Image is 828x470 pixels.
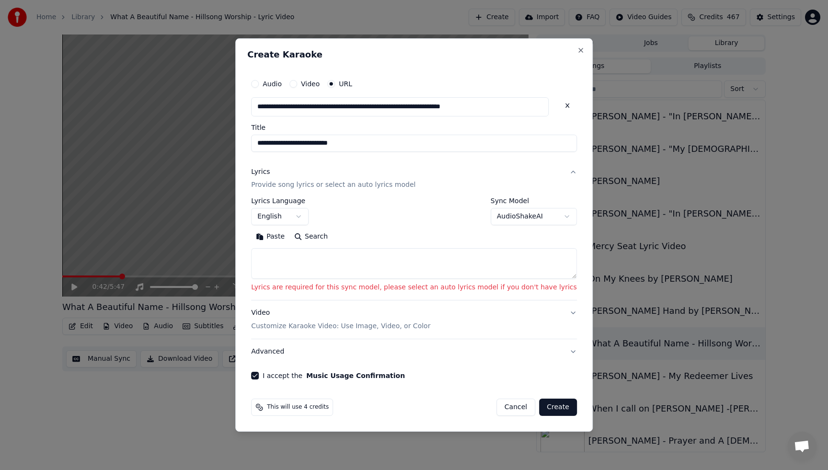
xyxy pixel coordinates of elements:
label: I accept the [263,372,405,379]
label: URL [339,80,352,87]
button: Advanced [251,339,577,364]
div: Video [251,309,430,332]
button: Create [539,399,577,416]
h2: Create Karaoke [247,50,581,59]
label: Video [301,80,320,87]
button: Paste [251,229,289,245]
label: Title [251,124,577,131]
button: LyricsProvide song lyrics or select an auto lyrics model [251,160,577,198]
label: Audio [263,80,282,87]
p: Provide song lyrics or select an auto lyrics model [251,181,415,190]
p: Customize Karaoke Video: Use Image, Video, or Color [251,321,430,331]
button: I accept the [306,372,405,379]
label: Sync Model [491,198,577,205]
div: Lyrics [251,167,270,177]
button: Search [289,229,333,245]
label: Lyrics Language [251,198,309,205]
p: Lyrics are required for this sync model, please select an auto lyrics model if you don't have lyrics [251,283,577,293]
button: Cancel [496,399,535,416]
button: VideoCustomize Karaoke Video: Use Image, Video, or Color [251,301,577,339]
span: This will use 4 credits [267,403,329,411]
div: LyricsProvide song lyrics or select an auto lyrics model [251,198,577,300]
